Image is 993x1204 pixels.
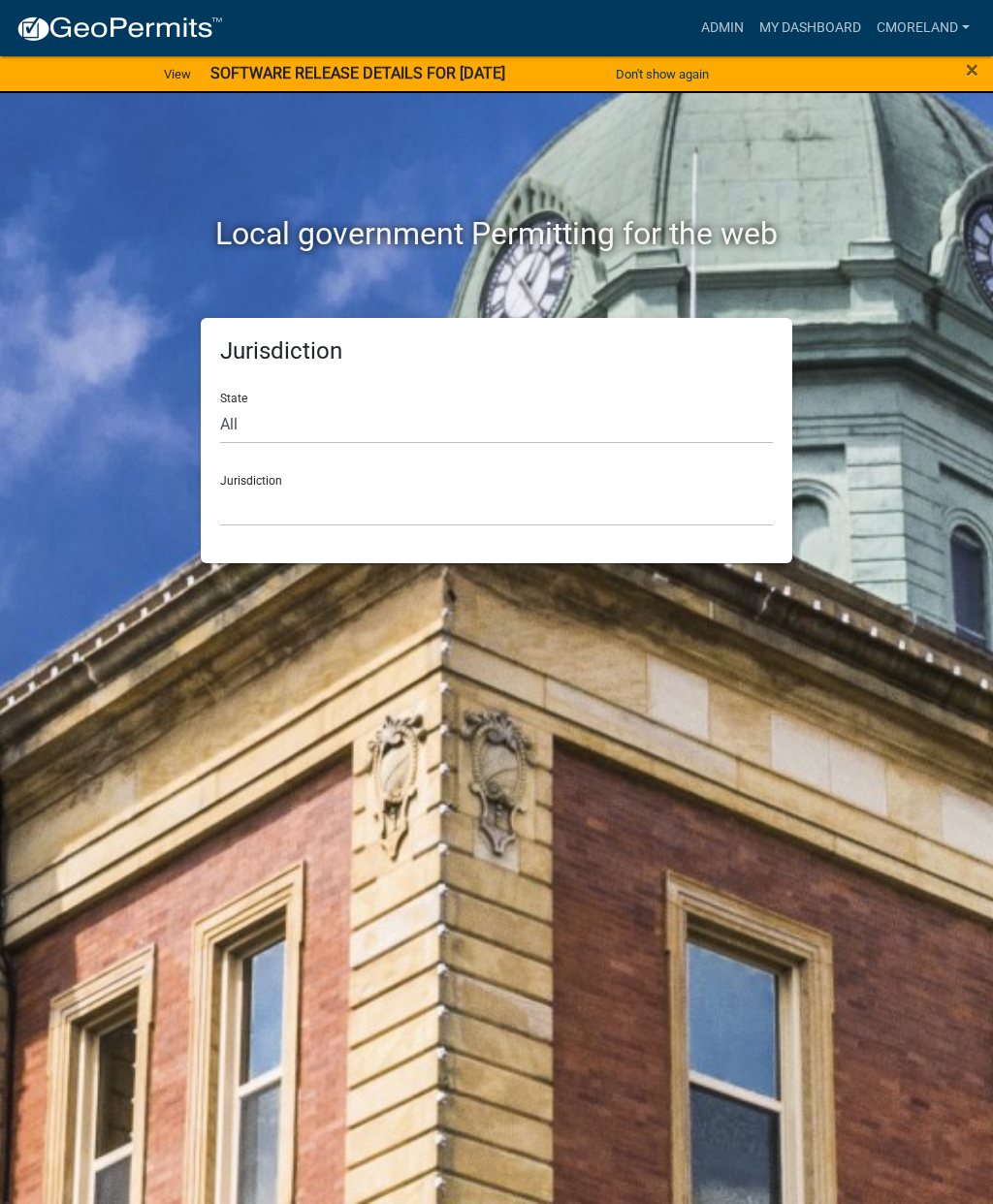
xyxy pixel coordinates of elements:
[693,10,752,47] a: Admin
[210,64,505,82] strong: SOFTWARE RELEASE DETAILS FOR [DATE]
[156,58,199,90] a: View
[752,10,869,47] a: My Dashboard
[966,56,978,83] span: ×
[966,58,978,81] button: Close
[220,337,773,365] h5: Jurisdiction
[46,215,947,252] h2: Local government Permitting for the web
[869,10,977,47] a: cmoreland
[608,58,717,90] button: Don't show again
